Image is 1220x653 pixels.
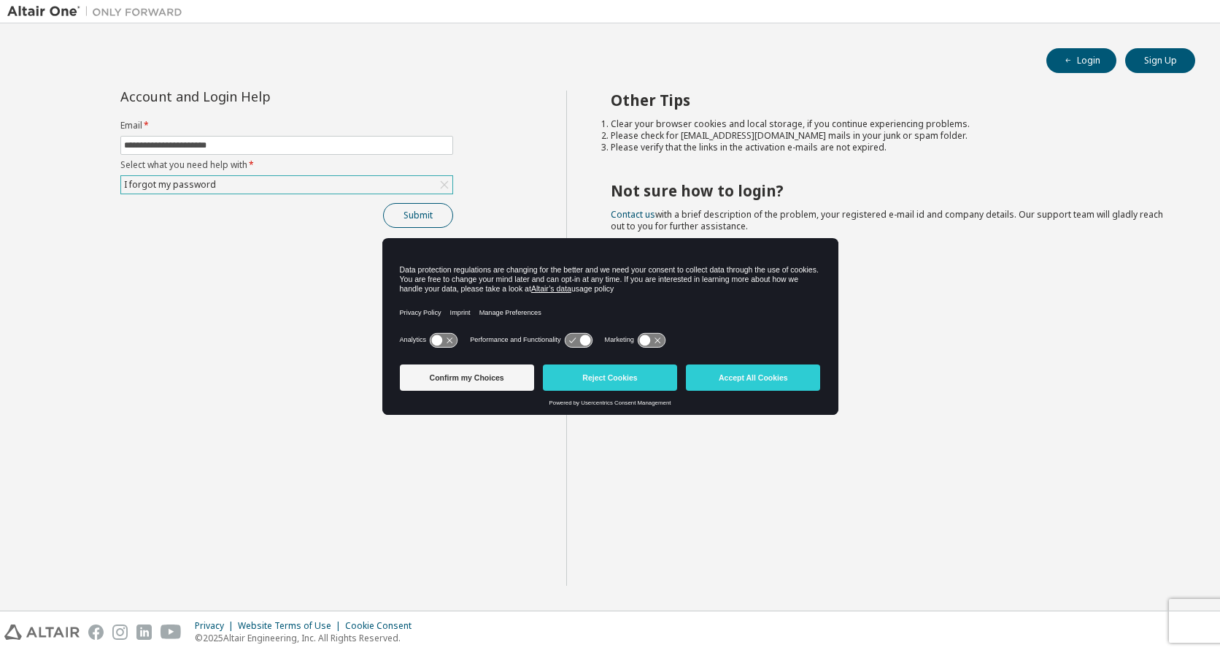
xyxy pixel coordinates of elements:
div: Account and Login Help [120,91,387,102]
label: Email [120,120,453,131]
img: linkedin.svg [136,625,152,640]
img: youtube.svg [161,625,182,640]
h2: Not sure how to login? [611,181,1170,200]
p: © 2025 Altair Engineering, Inc. All Rights Reserved. [195,632,420,644]
button: Submit [383,203,453,228]
a: Contact us [611,208,655,221]
button: Sign Up [1125,48,1195,73]
span: with a brief description of the problem, your registered e-mail id and company details. Our suppo... [611,208,1163,232]
img: facebook.svg [88,625,104,640]
img: instagram.svg [112,625,128,640]
img: altair_logo.svg [4,625,80,640]
img: Altair One [7,4,190,19]
div: Privacy [195,620,238,632]
h2: Other Tips [611,91,1170,110]
button: Login [1046,48,1116,73]
div: Cookie Consent [345,620,420,632]
label: Select what you need help with [120,159,453,171]
li: Please verify that the links in the activation e-mails are not expired. [611,142,1170,153]
li: Please check for [EMAIL_ADDRESS][DOMAIN_NAME] mails in your junk or spam folder. [611,130,1170,142]
div: I forgot my password [121,176,452,194]
div: I forgot my password [122,177,218,193]
div: Website Terms of Use [238,620,345,632]
li: Clear your browser cookies and local storage, if you continue experiencing problems. [611,118,1170,130]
